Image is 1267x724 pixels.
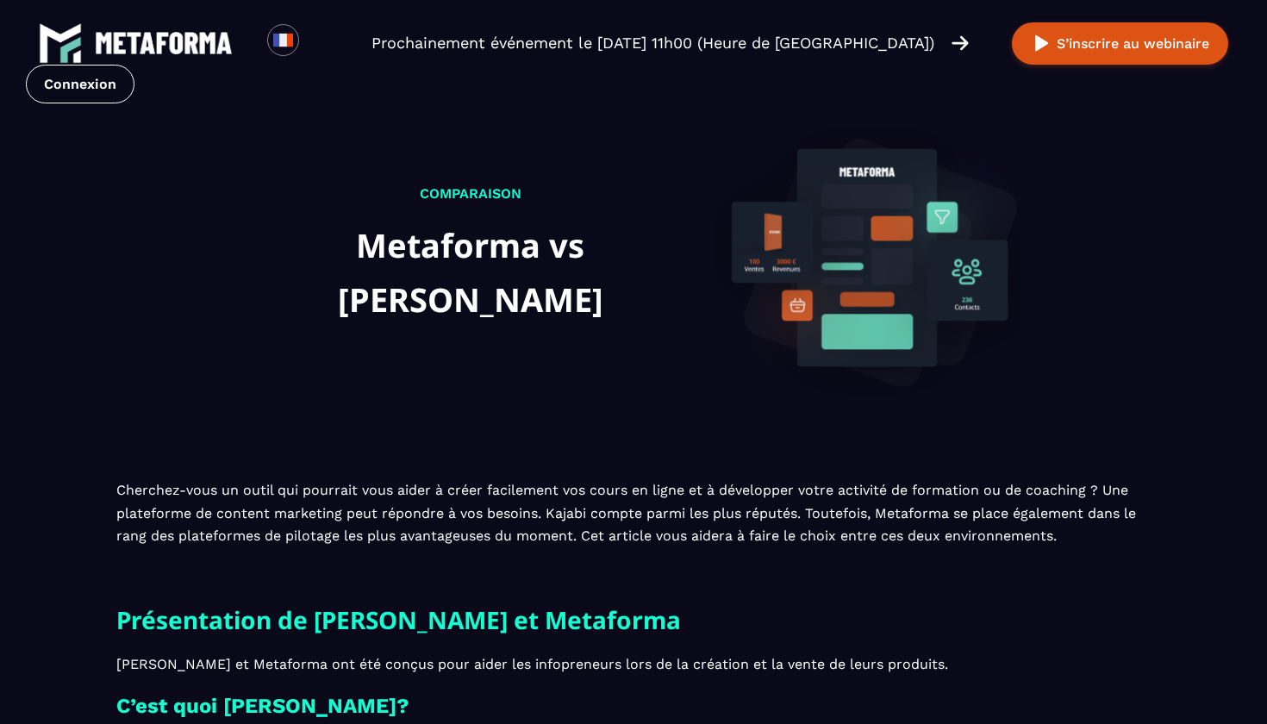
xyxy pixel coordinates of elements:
a: Connexion [26,65,134,103]
h3: C’est quoi [PERSON_NAME]? [116,690,1151,724]
p: Prochainement événement le [DATE] 11h00 (Heure de [GEOGRAPHIC_DATA]) [371,31,934,55]
p: Comparaison [246,183,696,205]
h2: Présentation de [PERSON_NAME] et Metaforma [116,600,1151,640]
img: evaluation-background [713,103,1021,412]
button: S’inscrire au webinaire [1012,22,1228,65]
div: Search for option [299,24,341,62]
img: arrow-right [952,34,969,53]
p: [PERSON_NAME] et Metaforma ont été conçus pour aider les infopreneurs lors de la création et la v... [116,653,1151,676]
img: fr [272,29,294,51]
img: play [1031,33,1052,54]
input: Search for option [314,33,327,53]
p: Cherchez-vous un outil qui pourrait vous aider à créer facilement vos cours en ligne et à dévelop... [116,479,1151,547]
img: logo [95,32,233,54]
img: logo [39,22,82,65]
h1: Metaforma vs [PERSON_NAME] [246,218,696,326]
